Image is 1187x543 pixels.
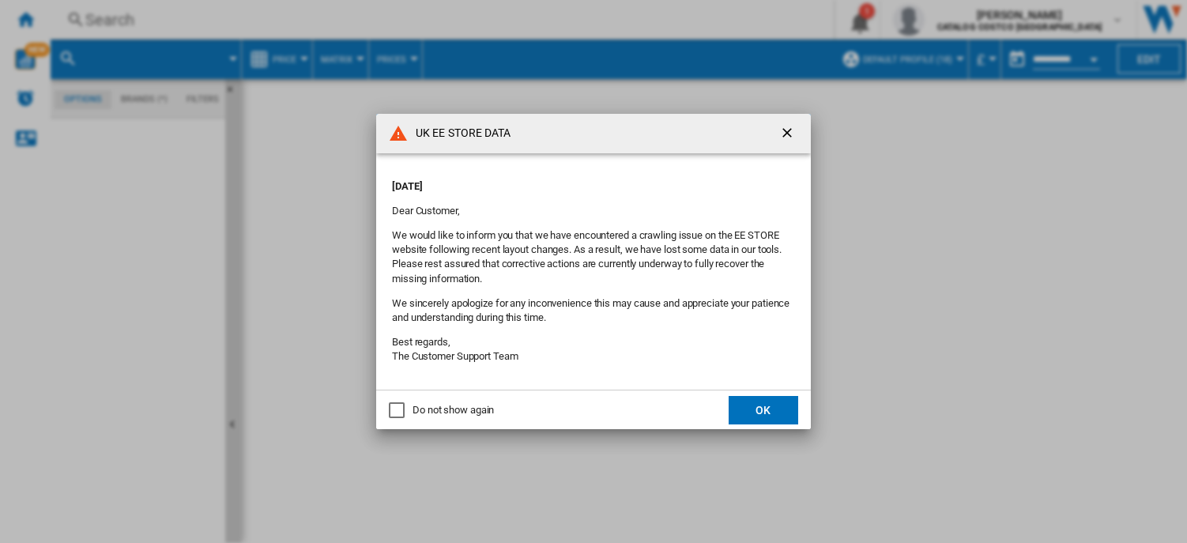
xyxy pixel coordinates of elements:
button: getI18NText('BUTTONS.CLOSE_DIALOG') [773,118,805,149]
strong: [DATE] [392,180,422,192]
md-checkbox: Do not show again [389,403,494,418]
ng-md-icon: getI18NText('BUTTONS.CLOSE_DIALOG') [779,125,798,144]
p: Dear Customer, [392,204,795,218]
div: Do not show again [413,403,494,417]
p: Best regards, The Customer Support Team [392,335,795,364]
p: We would like to inform you that we have encountered a crawling issue on the EE STORE website fol... [392,228,795,286]
p: We sincerely apologize for any inconvenience this may cause and appreciate your patience and unde... [392,296,795,325]
button: OK [729,396,798,424]
h4: UK EE STORE DATA [408,126,511,141]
